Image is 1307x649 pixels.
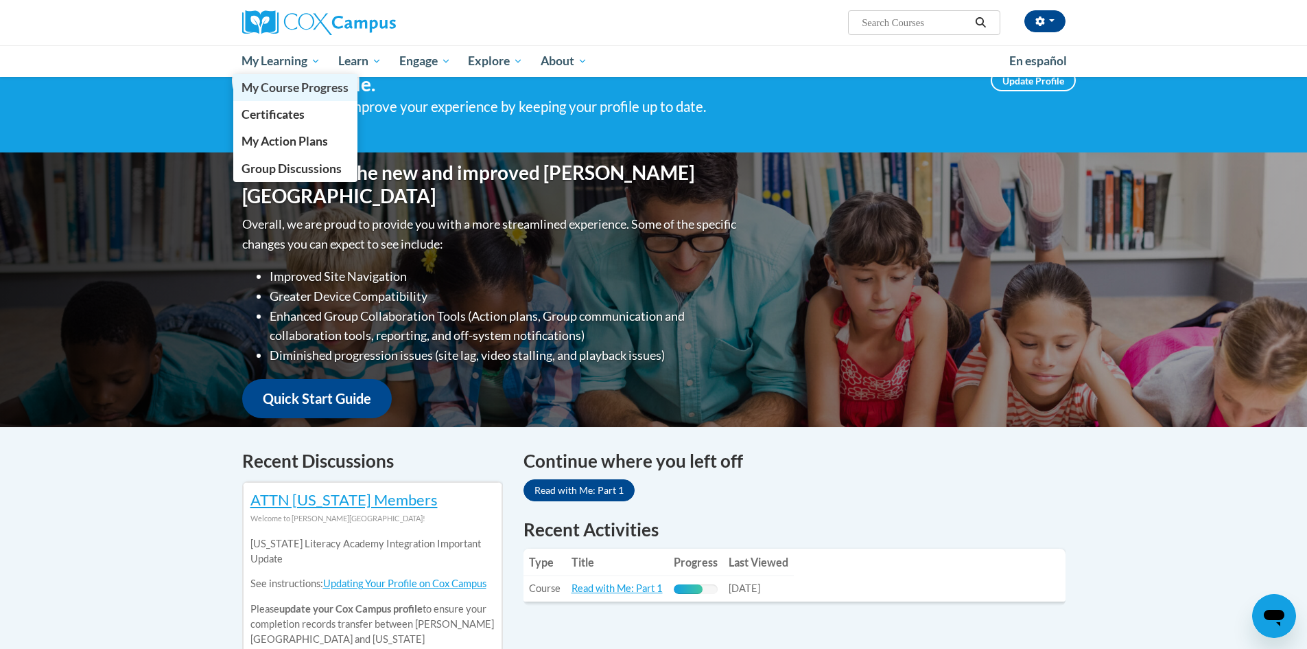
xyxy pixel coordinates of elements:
[250,490,438,509] a: ATTN [US_STATE] Members
[242,379,392,418] a: Quick Start Guide
[390,45,460,77] a: Engage
[1000,47,1076,76] a: En español
[242,10,503,35] a: Cox Campus
[729,582,760,594] span: [DATE]
[233,45,330,77] a: My Learning
[279,603,423,615] b: update your Cox Campus profile
[233,101,358,128] a: Certificates
[314,95,970,118] div: Help improve your experience by keeping your profile up to date.
[250,576,495,591] p: See instructions:
[991,69,1076,91] a: Update Profile
[468,53,523,69] span: Explore
[860,14,970,31] input: Search Courses
[338,53,381,69] span: Learn
[270,266,740,286] li: Improved Site Navigation
[523,479,635,501] a: Read with Me: Part 1
[1024,10,1065,32] button: Account Settings
[233,155,358,182] a: Group Discussions
[399,53,451,69] span: Engage
[242,10,396,35] img: Cox Campus
[323,578,486,589] a: Updating Your Profile on Cox Campus
[523,448,1065,475] h4: Continue where you left off
[459,45,532,77] a: Explore
[242,448,503,475] h4: Recent Discussions
[541,53,587,69] span: About
[242,53,320,69] span: My Learning
[529,582,561,594] span: Course
[242,214,740,254] p: Overall, we are proud to provide you with a more streamlined experience. Some of the specific cha...
[674,584,703,594] div: Progress, %
[572,582,663,594] a: Read with Me: Part 1
[532,45,596,77] a: About
[242,80,349,95] span: My Course Progress
[270,306,740,346] li: Enhanced Group Collaboration Tools (Action plans, Group communication and collaboration tools, re...
[222,45,1086,77] div: Main menu
[250,536,495,567] p: [US_STATE] Literacy Academy Integration Important Update
[270,286,740,306] li: Greater Device Compatibility
[329,45,390,77] a: Learn
[523,549,566,576] th: Type
[723,549,794,576] th: Last Viewed
[270,345,740,365] li: Diminished progression issues (site lag, video stalling, and playback issues)
[242,107,305,122] span: Certificates
[1009,54,1067,68] span: En español
[242,134,328,148] span: My Action Plans
[233,74,358,101] a: My Course Progress
[970,14,991,31] button: Search
[242,161,342,176] span: Group Discussions
[232,49,294,111] img: Profile Image
[668,549,723,576] th: Progress
[242,161,740,207] h1: Welcome to the new and improved [PERSON_NAME][GEOGRAPHIC_DATA]
[566,549,668,576] th: Title
[250,511,495,526] div: Welcome to [PERSON_NAME][GEOGRAPHIC_DATA]!
[233,128,358,155] a: My Action Plans
[523,517,1065,542] h1: Recent Activities
[1252,594,1296,638] iframe: Button to launch messaging window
